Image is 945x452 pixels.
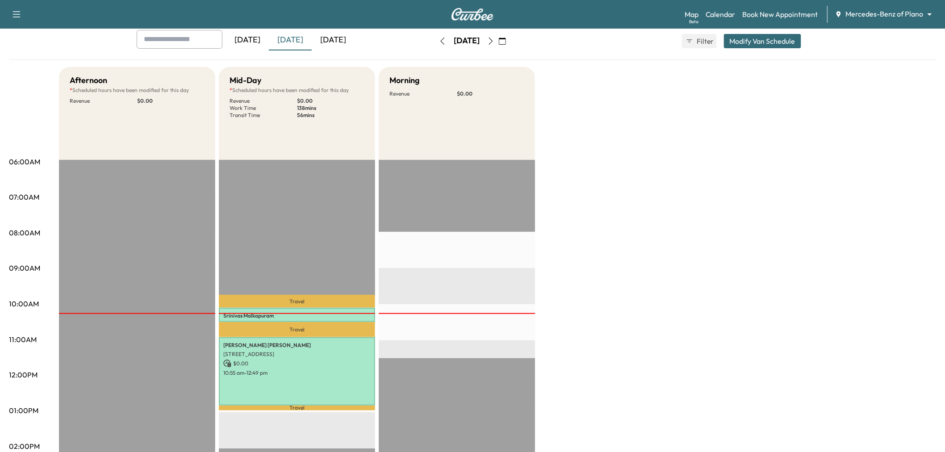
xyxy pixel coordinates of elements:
[689,18,698,25] div: Beta
[230,105,297,112] p: Work Time
[846,9,924,19] span: Mercedes-Benz of Plano
[706,9,736,20] a: Calendar
[219,295,375,307] p: Travel
[697,36,713,46] span: Filter
[223,351,371,358] p: [STREET_ADDRESS]
[223,342,371,349] p: [PERSON_NAME] [PERSON_NAME]
[9,192,39,202] p: 07:00AM
[297,112,364,119] p: 56 mins
[230,97,297,105] p: Revenue
[70,74,107,87] h5: Afternoon
[451,8,494,21] img: Curbee Logo
[70,97,137,105] p: Revenue
[219,322,375,337] p: Travel
[297,97,364,105] p: $ 0.00
[230,112,297,119] p: Transit Time
[230,87,364,94] p: Scheduled hours have been modified for this day
[269,30,312,50] div: [DATE]
[389,90,457,97] p: Revenue
[9,405,38,416] p: 01:00PM
[9,227,40,238] p: 08:00AM
[297,105,364,112] p: 138 mins
[223,321,371,328] p: [STREET_ADDRESS]
[223,312,371,319] p: Srinivas Malkapuram
[457,90,524,97] p: $ 0.00
[9,441,40,452] p: 02:00PM
[137,97,205,105] p: $ 0.00
[219,406,375,410] p: Travel
[223,360,371,368] p: $ 0.00
[685,9,698,20] a: MapBeta
[743,9,818,20] a: Book New Appointment
[9,334,37,345] p: 11:00AM
[682,34,717,48] button: Filter
[9,298,39,309] p: 10:00AM
[226,30,269,50] div: [DATE]
[9,369,38,380] p: 12:00PM
[389,74,419,87] h5: Morning
[454,35,480,46] div: [DATE]
[9,263,40,273] p: 09:00AM
[312,30,355,50] div: [DATE]
[9,156,40,167] p: 06:00AM
[724,34,801,48] button: Modify Van Schedule
[70,87,205,94] p: Scheduled hours have been modified for this day
[230,74,261,87] h5: Mid-Day
[223,369,371,377] p: 10:55 am - 12:49 pm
